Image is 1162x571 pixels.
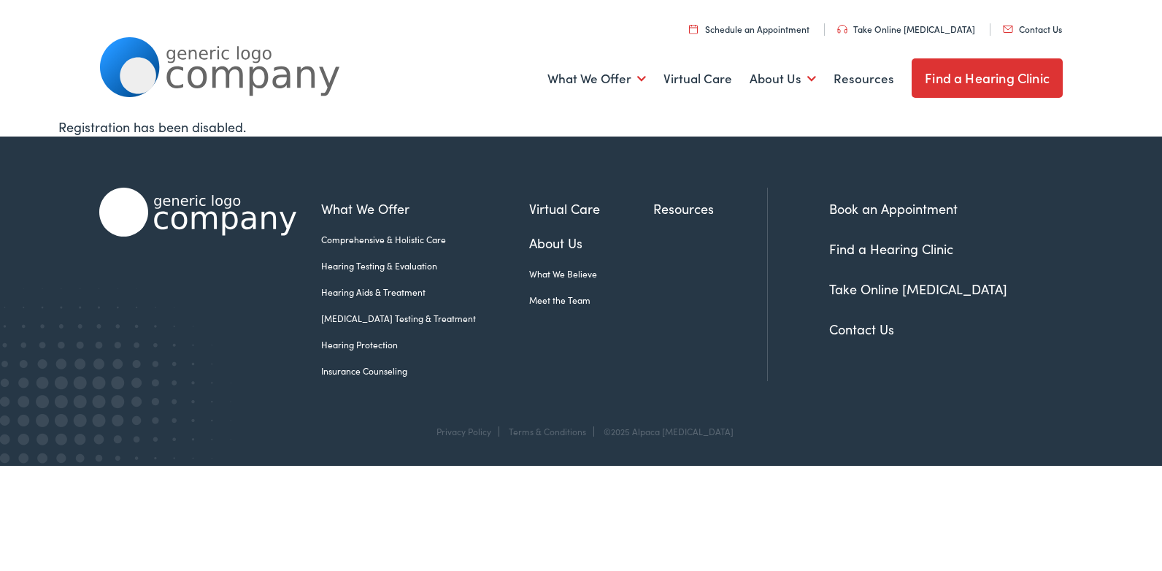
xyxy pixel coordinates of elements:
[837,25,847,34] img: utility icon
[829,320,894,338] a: Contact Us
[663,52,732,106] a: Virtual Care
[321,199,529,218] a: What We Offer
[58,117,1104,137] div: Registration has been disabled.
[689,23,809,35] a: Schedule an Appointment
[321,259,529,272] a: Hearing Testing & Evaluation
[99,188,296,237] img: Alpaca Audiology
[321,338,529,351] a: Hearing Protection
[829,199,958,218] a: Book an Appointment
[321,233,529,246] a: Comprehensive & Holistic Care
[912,58,1063,98] a: Find a Hearing Clinic
[829,239,953,258] a: Find a Hearing Clinic
[321,285,529,299] a: Hearing Aids & Treatment
[1003,23,1062,35] a: Contact Us
[529,267,653,280] a: What We Believe
[1003,26,1013,33] img: utility icon
[436,425,491,437] a: Privacy Policy
[529,294,653,307] a: Meet the Team
[653,199,767,218] a: Resources
[596,426,734,437] div: ©2025 Alpaca [MEDICAL_DATA]
[837,23,975,35] a: Take Online [MEDICAL_DATA]
[321,364,529,378] a: Insurance Counseling
[509,425,586,437] a: Terms & Conditions
[547,52,646,106] a: What We Offer
[829,280,1007,298] a: Take Online [MEDICAL_DATA]
[750,52,816,106] a: About Us
[689,24,698,34] img: utility icon
[529,233,653,253] a: About Us
[321,312,529,325] a: [MEDICAL_DATA] Testing & Treatment
[834,52,894,106] a: Resources
[529,199,653,218] a: Virtual Care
